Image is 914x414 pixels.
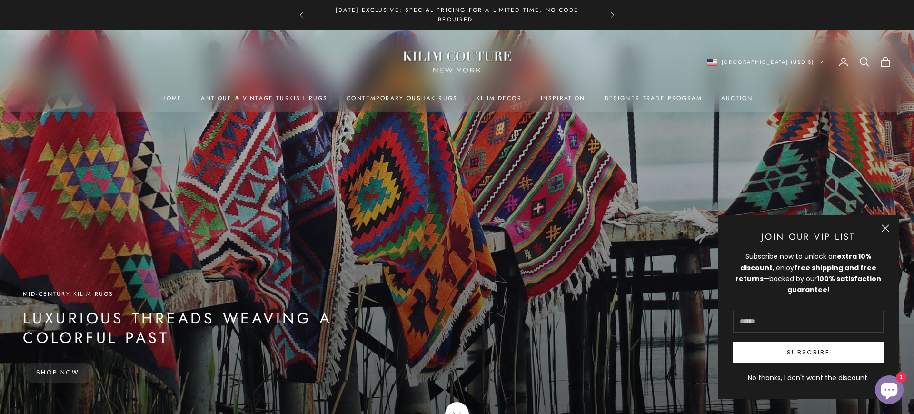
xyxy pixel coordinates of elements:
p: [DATE] Exclusive: Special Pricing for a Limited Time, No Code Required. [324,6,590,25]
strong: free shipping and free returns [735,263,876,283]
strong: 100% satisfaction guarantee [787,274,881,294]
a: Contemporary Oushak Rugs [347,93,457,103]
a: Home [161,93,182,103]
a: Designer Trade Program [605,93,703,103]
a: Inspiration [541,93,586,103]
summary: Kilim Decor [477,93,522,103]
p: Join Our VIP List [733,230,884,244]
a: Shop Now [23,363,93,383]
a: Auction [721,93,753,103]
img: United States [707,59,717,66]
nav: Primary navigation [23,93,891,103]
a: Antique & Vintage Turkish Rugs [201,93,328,103]
p: Luxurious Threads Weaving a Colorful Past [23,309,394,348]
newsletter-popup: Newsletter popup [718,215,899,399]
button: No thanks, I don't want the discount. [733,373,884,384]
inbox-online-store-chat: Shopify online store chat [872,375,906,406]
strong: extra 10% discount [740,252,872,272]
div: Subscribe now to unlock an , enjoy —backed by our ! [733,251,884,295]
button: Subscribe [733,342,884,363]
span: [GEOGRAPHIC_DATA] (USD $) [722,58,815,66]
button: Change country or currency [707,58,824,66]
p: Mid-Century Kilim Rugs [23,289,394,299]
nav: Secondary navigation [707,56,892,68]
